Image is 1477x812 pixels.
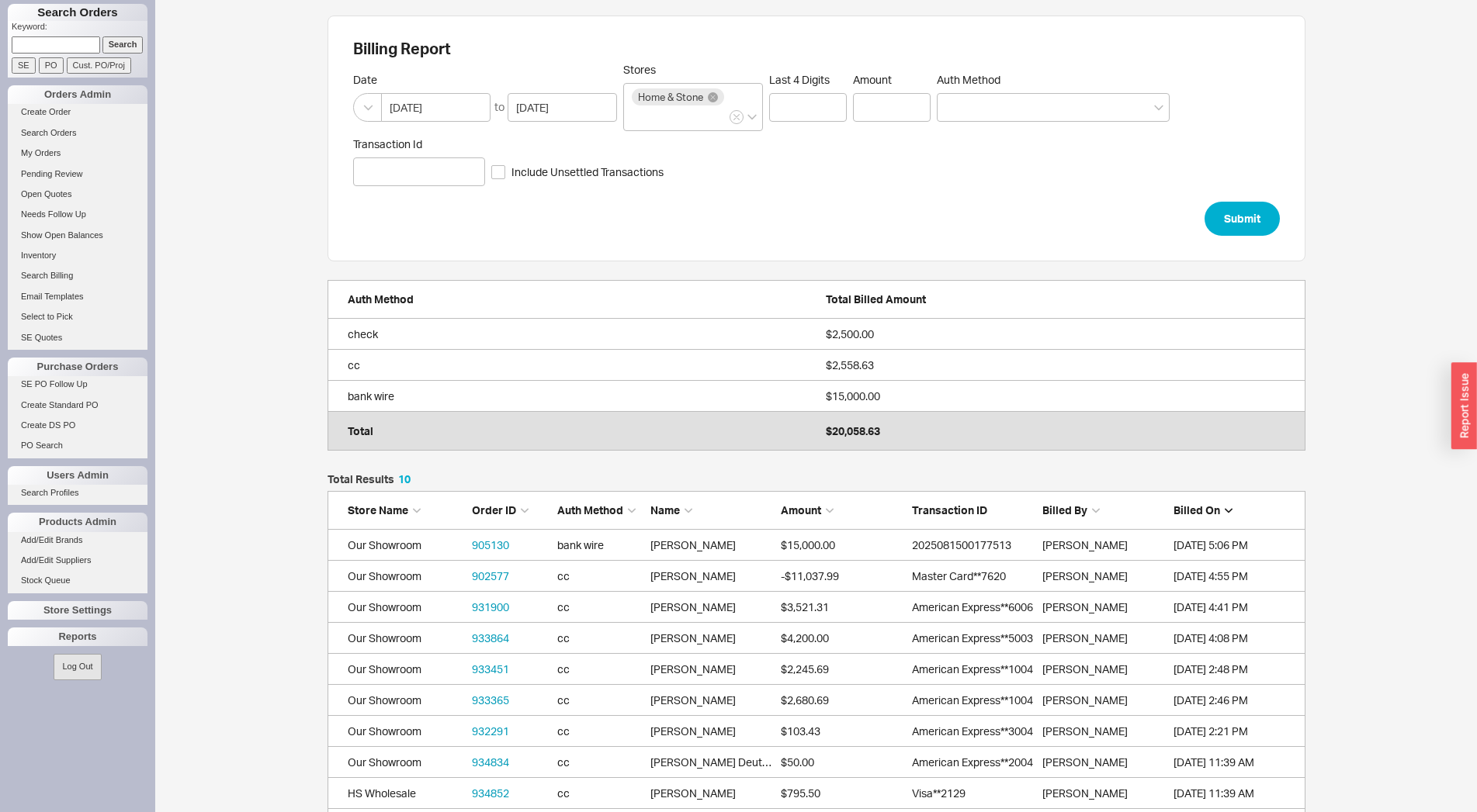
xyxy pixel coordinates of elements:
div: Our Showroom [348,724,464,739]
div: Billed By [1042,503,1166,518]
a: 932291 [472,724,509,738]
span: Pending Review [21,169,83,178]
div: Reports [8,627,147,646]
input: PO [39,57,64,74]
a: Email Templates [8,289,147,305]
div: Amar Prashad [1042,662,1166,677]
div: 8/19/25 2:48 PM [1174,662,1297,677]
span: Home & Stone [638,92,703,102]
div: Users Admin [8,466,147,485]
div: 8/19/25 5:06 PM [1174,537,1297,553]
input: Include Unsettled Transactions [491,165,505,179]
div: American Express**2004 [912,755,1035,770]
button: Stores [730,110,744,124]
div: Products Admin [8,513,147,531]
span: $20,058.63 [826,424,880,437]
div: Billed On [1174,503,1297,518]
div: bank wire [557,537,643,553]
div: Our Showroom [348,755,464,770]
h2: Billing Report [353,41,1280,57]
div: Raquel Accardo [650,693,774,708]
div: 8/19/25 2:21 PM [1174,724,1297,739]
span: Transaction Id [353,137,485,151]
div: Our Showroom [348,537,464,553]
div: Sam Solkowitz [1042,724,1166,739]
span: Transaction ID [912,503,987,517]
input: Cust. PO/Proj [67,57,131,74]
span: -$11,037.99 [781,569,839,582]
a: Create Standard PO [8,397,147,413]
a: Add/Edit Brands [8,532,147,548]
div: Our Showroom [348,599,464,615]
div: American Express**1004 [912,662,1035,677]
div: Yitzi Dreyfuss [1042,537,1166,553]
span: $2,500.00 [826,327,874,340]
div: check [348,327,819,342]
span: $4,200.00 [781,631,829,644]
div: to [494,99,504,115]
div: Our Showroom [348,631,464,646]
div: Order ID [472,503,550,518]
input: Amount [853,93,931,122]
div: Amount [781,503,904,518]
div: 8/19/25 2:46 PM [1174,693,1297,708]
a: My Orders [8,145,147,161]
a: Stock Queue [8,572,147,589]
div: Our Showroom [348,662,464,677]
div: Master Card**7620 [912,568,1035,584]
a: Search Billing [8,268,147,284]
div: 8/19/25 4:08 PM [1174,631,1297,646]
input: Auth Method [945,98,956,116]
div: American Express**5003 [912,631,1035,646]
div: Total [348,423,819,439]
span: Auth Method [348,292,414,306]
span: Total Billed Amount [826,292,926,306]
span: Billed On [1174,503,1220,517]
h1: Search Orders [8,4,147,21]
div: Store Settings [8,601,147,620]
span: $15,000.00 [826,389,880,403]
div: Layla Rosenberg [1042,631,1166,646]
div: Baruch Shafer [650,724,774,739]
span: $2,245.69 [781,662,829,676]
span: $3,521.31 [781,600,829,613]
a: 933365 [472,693,509,707]
a: 934834 [472,755,509,769]
a: Search Orders [8,125,147,141]
div: cc [557,662,643,677]
div: 8/19/25 11:39 AM [1174,755,1297,770]
div: Auth Method [557,503,643,518]
span: Auth Method [557,503,623,517]
div: cc [557,693,643,708]
a: Open Quotes [8,186,147,202]
div: Yitzi Dreyfuss [1042,599,1166,615]
div: Esther Werzberger [1042,786,1166,801]
div: Yitzi Dreyfuss [1042,568,1166,584]
span: $50.00 [781,755,814,769]
a: Select to Pick [8,309,147,325]
div: American Express**3004 [912,724,1035,739]
a: 934852 [472,786,509,800]
div: cc [557,568,643,584]
div: American Express**6006 [912,599,1035,615]
div: 2025081500177513 [912,537,1035,553]
input: Stores [632,108,643,126]
span: $2,558.63 [826,358,874,371]
div: Orders Admin [8,85,147,104]
a: Pending Review [8,166,147,182]
a: 931900 [472,600,509,613]
span: Order ID [472,503,516,517]
div: Jacob Buksbaum [650,631,774,646]
a: Add/Edit Suppliers [8,552,147,568]
div: cc [557,599,643,615]
div: Store Name [348,503,464,518]
div: American Express**1004 [912,693,1035,708]
input: SE [12,57,36,74]
span: Submit [1224,209,1260,228]
div: Visa**2129 [912,786,1035,801]
a: 902577 [472,569,509,582]
div: HS Wholesale [348,786,464,801]
a: 933451 [472,662,509,676]
span: Auth Method [937,73,1000,86]
button: Submit [1205,202,1280,236]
